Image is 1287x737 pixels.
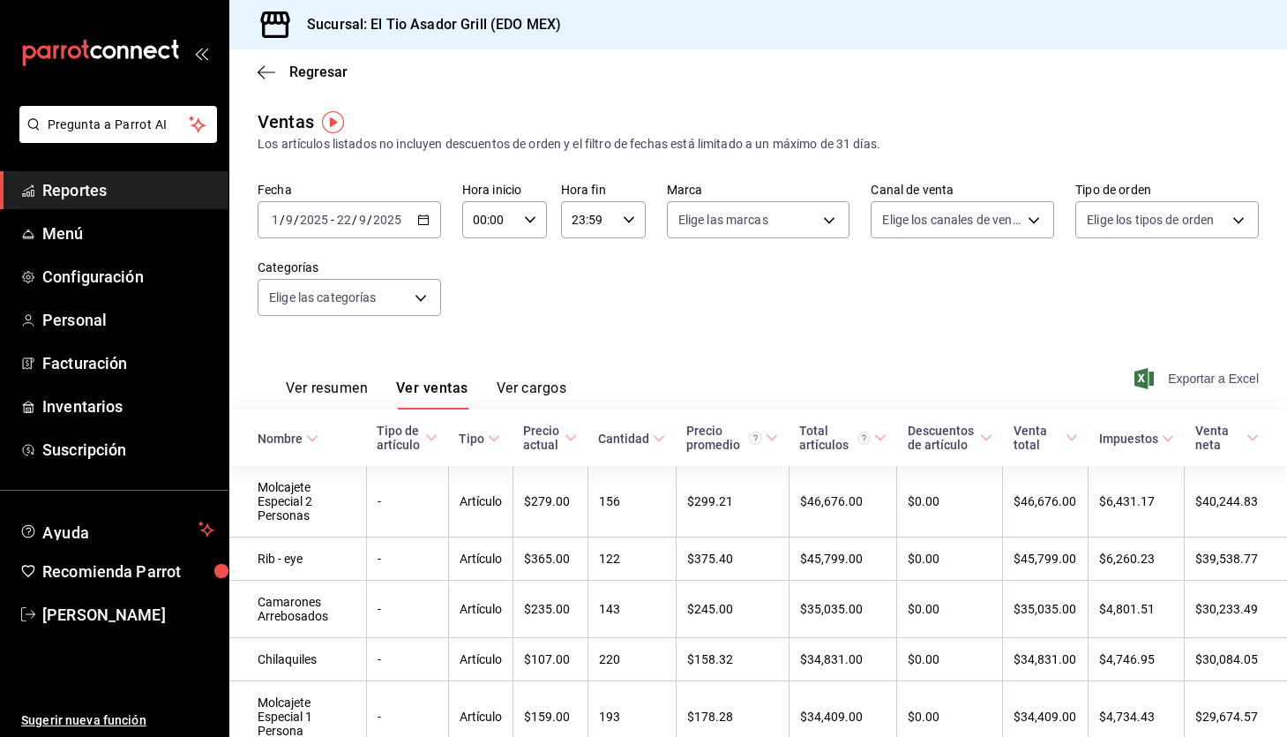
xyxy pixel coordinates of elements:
button: Ver cargos [497,380,567,410]
button: Ver resumen [286,380,368,410]
td: $158.32 [676,638,789,681]
td: $45,799.00 [1003,538,1089,581]
div: Nombre [258,432,303,446]
label: Fecha [258,184,441,196]
span: / [294,213,299,227]
td: $0.00 [897,581,1003,638]
td: 220 [587,638,676,681]
td: $0.00 [897,538,1003,581]
input: ---- [299,213,329,227]
td: $375.40 [676,538,789,581]
span: / [352,213,357,227]
button: Ver ventas [396,380,468,410]
span: - [331,213,334,227]
span: Elige las marcas [678,211,768,229]
td: $0.00 [897,466,1003,538]
label: Tipo de orden [1075,184,1259,196]
label: Hora fin [561,184,646,196]
label: Categorías [258,261,441,274]
td: Chilaquiles [229,638,366,681]
span: Elige los canales de venta [882,211,1021,229]
span: Total artículos [799,424,887,452]
span: Tipo de artículo [377,424,438,452]
td: $0.00 [897,638,1003,681]
div: navigation tabs [286,380,566,410]
span: [PERSON_NAME] [42,603,214,627]
span: Tipo [459,432,500,446]
input: ---- [372,213,402,227]
td: 143 [587,581,676,638]
span: Cantidad [598,432,665,446]
span: Precio promedio [686,424,778,452]
div: Precio actual [523,424,561,452]
td: $46,676.00 [789,466,897,538]
td: $34,831.00 [1003,638,1089,681]
span: Ayuda [42,519,191,540]
h3: Sucursal: El Tio Asador Grill (EDO MEX) [293,14,561,35]
td: - [366,538,448,581]
label: Marca [667,184,850,196]
td: $4,801.51 [1089,581,1185,638]
td: $30,233.49 [1185,581,1287,638]
span: Pregunta a Parrot AI [48,116,190,134]
span: Nombre [258,432,318,446]
span: Impuestos [1099,432,1174,446]
div: Impuestos [1099,432,1158,446]
td: $4,746.95 [1089,638,1185,681]
span: Suscripción [42,438,214,462]
td: $40,244.83 [1185,466,1287,538]
td: $46,676.00 [1003,466,1089,538]
td: $107.00 [513,638,587,681]
td: 122 [587,538,676,581]
button: open_drawer_menu [194,46,208,60]
input: -- [271,213,280,227]
div: Los artículos listados no incluyen descuentos de orden y el filtro de fechas está limitado a un m... [258,135,1259,154]
a: Pregunta a Parrot AI [12,128,217,147]
span: Sugerir nueva función [21,711,214,730]
td: $235.00 [513,581,587,638]
span: Personal [42,308,214,332]
td: $6,260.23 [1089,538,1185,581]
button: Regresar [258,64,348,80]
td: Molcajete Especial 2 Personas [229,466,366,538]
div: Ventas [258,109,314,135]
div: Tipo [459,432,484,446]
span: Elige las categorías [269,289,377,306]
span: Regresar [289,64,348,80]
img: Tooltip marker [322,111,344,133]
div: Total artículos [799,424,871,452]
button: Pregunta a Parrot AI [19,106,217,143]
svg: Precio promedio = Total artículos / cantidad [749,432,762,445]
td: $365.00 [513,538,587,581]
div: Descuentos de artículo [908,424,976,452]
td: $35,035.00 [789,581,897,638]
td: 156 [587,466,676,538]
span: Recomienda Parrot [42,560,214,583]
input: -- [336,213,352,227]
div: Tipo de artículo [377,424,422,452]
td: $279.00 [513,466,587,538]
span: Facturación [42,351,214,375]
td: $30,084.05 [1185,638,1287,681]
td: $45,799.00 [789,538,897,581]
span: Elige los tipos de orden [1087,211,1214,229]
input: -- [358,213,367,227]
td: Artículo [448,581,513,638]
td: $34,831.00 [789,638,897,681]
span: Menú [42,222,214,245]
td: $245.00 [676,581,789,638]
span: Configuración [42,265,214,289]
td: $6,431.17 [1089,466,1185,538]
span: Venta neta [1195,424,1259,452]
td: $299.21 [676,466,789,538]
span: Precio actual [523,424,577,452]
td: Artículo [448,638,513,681]
label: Hora inicio [462,184,547,196]
div: Precio promedio [686,424,762,452]
td: Artículo [448,466,513,538]
td: Artículo [448,538,513,581]
td: $35,035.00 [1003,581,1089,638]
svg: El total artículos considera cambios de precios en los artículos así como costos adicionales por ... [857,432,871,445]
button: Exportar a Excel [1138,368,1259,389]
